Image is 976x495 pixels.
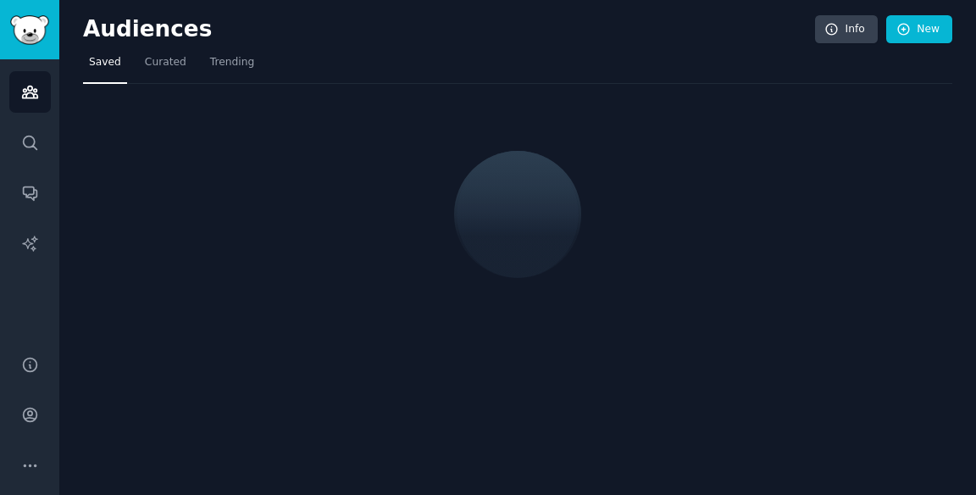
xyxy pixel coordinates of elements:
[204,49,260,84] a: Trending
[210,55,254,70] span: Trending
[886,15,952,44] a: New
[83,49,127,84] a: Saved
[145,55,186,70] span: Curated
[815,15,878,44] a: Info
[10,15,49,45] img: GummySearch logo
[89,55,121,70] span: Saved
[83,16,815,43] h2: Audiences
[139,49,192,84] a: Curated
